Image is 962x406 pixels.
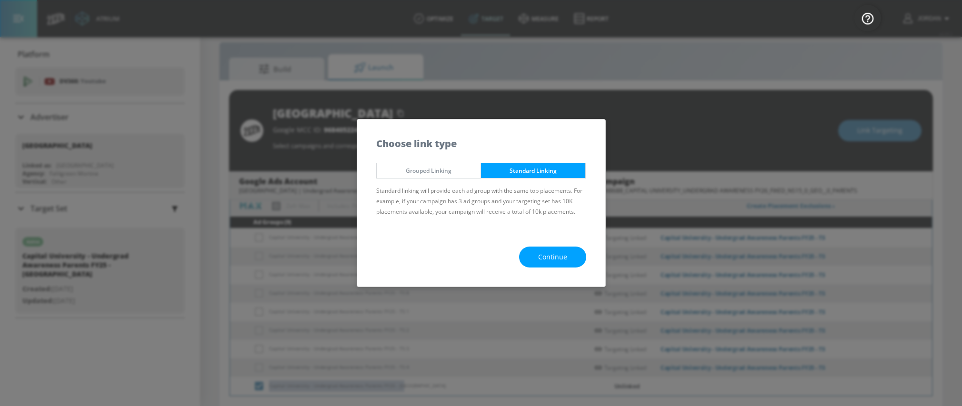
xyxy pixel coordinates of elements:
[519,247,586,268] button: Continue
[376,139,457,149] h5: Choose link type
[376,186,586,217] p: Standard linking will provide each ad group with the same top placements. For example, if your ca...
[376,163,481,178] button: Grouped Linking
[384,166,474,176] span: Grouped Linking
[488,166,578,176] span: Standard Linking
[481,163,586,178] button: Standard Linking
[538,251,567,263] span: Continue
[854,5,881,31] button: Open Resource Center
